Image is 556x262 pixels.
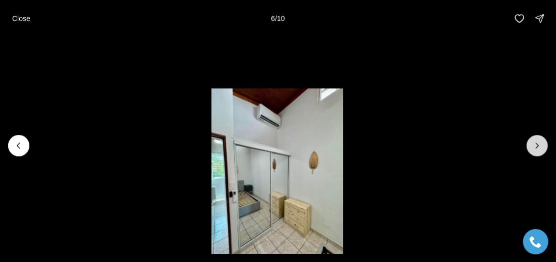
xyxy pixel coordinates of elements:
[527,135,548,156] button: Next slide
[12,14,30,22] p: Close
[271,14,285,22] p: 6 / 10
[6,8,36,28] button: Close
[8,135,29,156] button: Previous slide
